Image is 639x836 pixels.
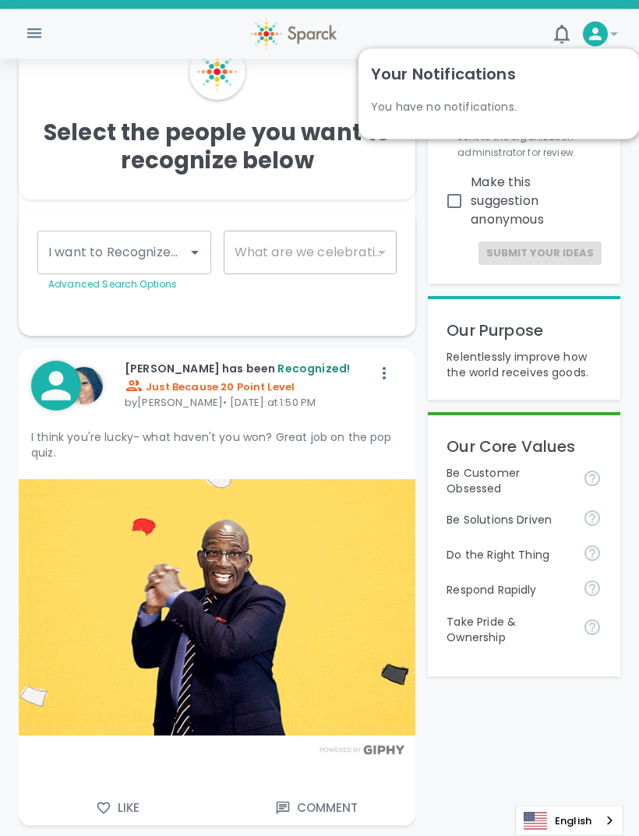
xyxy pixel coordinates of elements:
img: Sparck logo [251,19,337,50]
p: [PERSON_NAME] has been [125,362,372,377]
p: Be Customer Obsessed [447,466,570,497]
img: Powered by GIPHY [316,746,409,756]
a: Sparck logo [251,19,337,55]
h6: Your Notifications [371,62,516,87]
svg: Be Solutions Driven [583,510,602,528]
p: Relentlessly improve how the world receives goods. [447,350,602,381]
p: I think you're lucky- what haven't you won? Great job on the pop quiz. [31,430,403,461]
p: Do the Right Thing [447,548,570,563]
p: Take Pride & Ownership [447,615,570,646]
p: You have no notifications. [371,100,517,115]
span: Just Because 20 Point Level [125,380,295,395]
svg: Take Pride & Ownership [583,619,602,637]
button: Comment [217,792,416,825]
a: English [516,806,623,835]
span: Recognized! [277,362,350,377]
div: Language [515,806,623,836]
p: Our Core Values [447,435,602,460]
p: by [PERSON_NAME] • [DATE] at 1:50 PM [125,377,372,411]
img: Sparck Logo [197,53,236,92]
svg: Be Customer Obsessed [583,470,602,489]
span: Make this suggestion anonymous [471,174,589,230]
p: Our Purpose [447,319,602,344]
img: Picture of Ashley Blakely [65,368,103,405]
p: Be Solutions Driven [447,513,570,528]
button: Like [19,792,217,825]
p: Respond Rapidly [447,583,570,598]
aside: Language selected: English [515,806,623,836]
a: Advanced Search Options [48,278,177,291]
button: Open [184,242,206,264]
svg: Respond Rapidly [583,580,602,598]
svg: Do the Right Thing [583,545,602,563]
h4: Select the people you want to recognize below [31,119,403,175]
